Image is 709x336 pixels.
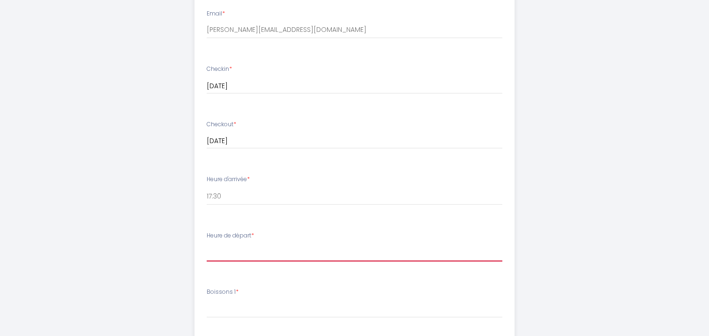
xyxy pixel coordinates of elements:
[207,120,236,129] label: Checkout
[207,9,225,18] label: Email
[207,175,250,184] label: Heure d'arrivée
[207,231,254,240] label: Heure de départ
[207,288,239,297] label: Boissons 1
[207,65,232,74] label: Checkin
